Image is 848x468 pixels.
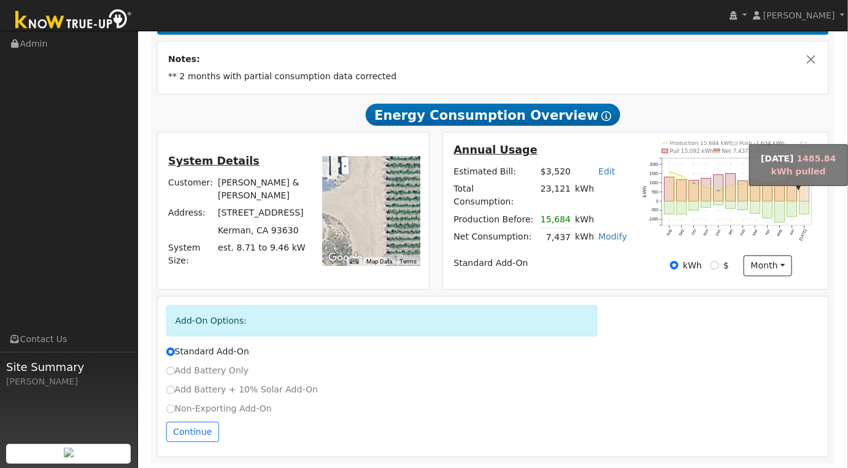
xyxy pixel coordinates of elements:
[649,217,659,222] text: -1000
[739,228,746,236] text: Feb
[681,176,683,177] circle: onclick=""
[665,201,674,214] rect: onclick=""
[166,386,175,394] input: Add Battery + 10% Solar Add-On
[670,261,679,270] input: kWh
[742,184,744,185] circle: onclick=""
[642,186,647,198] text: kWh
[166,305,598,337] div: Add-On Options:
[573,228,596,246] td: kWh
[787,201,797,217] rect: onclick=""
[166,367,175,375] input: Add Battery Only
[650,208,658,213] text: -500
[650,172,659,176] text: 1500
[771,154,836,176] span: 1485.84 kWh pulled
[798,229,808,243] text: [DATE]
[714,175,723,201] rect: onclick=""
[727,228,734,236] text: Jan
[166,402,272,415] label: Non-Exporting Add-On
[452,211,539,228] td: Production Before:
[216,239,309,269] td: System Size
[678,228,685,237] text: Sep
[763,201,773,219] rect: onclick=""
[452,254,630,271] td: Standard Add-On
[598,232,627,241] a: Modify
[763,10,835,20] span: [PERSON_NAME]
[765,228,772,236] text: Apr
[64,448,74,458] img: retrieve
[9,7,138,34] img: Know True-Up
[573,181,630,211] td: kWh
[539,228,573,246] td: 7,437
[689,181,699,201] rect: onclick=""
[650,163,659,167] text: 2000
[775,181,785,201] rect: onclick=""
[454,144,538,156] u: Annual Usage
[168,155,260,167] u: System Details
[722,149,763,155] text: Net 7,437 kWh
[539,211,573,228] td: 15,684
[723,259,729,272] label: $
[350,257,358,266] button: Keyboard shortcuts
[657,199,659,203] text: 0
[665,177,674,201] rect: onclick=""
[216,222,309,239] td: Kerman, CA 93630
[166,383,318,396] label: Add Battery + 10% Solar Add-On
[218,243,306,252] span: est. 8.71 to 9.46 kW
[701,179,711,201] rect: onclick=""
[670,141,733,147] text: Production 15,684 kWh
[805,53,818,66] button: Close
[801,142,807,148] text: 
[683,259,702,272] label: kWh
[689,201,699,211] rect: onclick=""
[166,239,216,269] td: System Size:
[730,185,732,187] circle: onclick=""
[738,201,748,210] rect: onclick=""
[738,181,748,201] rect: onclick=""
[166,364,249,377] label: Add Battery Only
[711,261,719,270] input: $
[726,201,736,209] rect: onclick=""
[602,111,612,121] i: Show Help
[598,166,615,176] a: Edit
[6,375,131,388] div: [PERSON_NAME]
[669,171,671,173] circle: onclick=""
[168,54,200,64] strong: Notes:
[166,174,216,205] td: Customer:
[452,228,539,246] td: Net Consumption:
[539,163,573,181] td: $3,520
[650,181,659,185] text: 1000
[761,154,794,163] strong: [DATE]
[6,359,131,375] span: Site Summary
[366,257,392,266] button: Map Data
[706,187,707,189] circle: onclick=""
[763,183,773,201] rect: onclick=""
[718,190,720,192] circle: onclick=""
[166,348,175,356] input: Standard Add-On
[800,201,809,214] rect: onclick=""
[325,250,366,266] a: Open this area in Google Maps (opens a new window)
[366,104,620,126] span: Energy Consumption Overview
[752,228,758,237] text: Mar
[726,174,736,201] rect: onclick=""
[652,190,658,194] text: 500
[166,422,219,443] button: Continue
[573,211,596,228] td: kWh
[677,180,687,201] rect: onclick=""
[325,250,366,266] img: Google
[452,163,539,181] td: Estimated Bill:
[216,205,309,222] td: [STREET_ADDRESS]
[714,201,723,205] rect: onclick=""
[703,228,710,237] text: Nov
[166,205,216,222] td: Address:
[744,255,792,276] button: month
[216,174,309,205] td: [PERSON_NAME] & [PERSON_NAME]
[739,141,785,147] text: Push -7,654 kWh
[715,228,722,237] text: Dec
[670,149,714,155] text: Pull 15,092 kWh
[775,201,785,223] rect: onclick=""
[693,182,695,184] circle: onclick=""
[776,228,784,238] text: May
[539,181,573,211] td: 23,121
[452,181,539,211] td: Total Consumption:
[701,201,711,208] rect: onclick=""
